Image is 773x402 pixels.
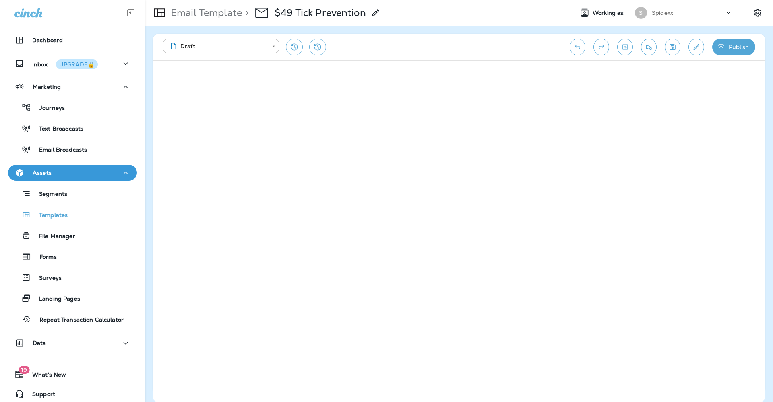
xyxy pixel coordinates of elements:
[8,79,137,95] button: Marketing
[286,39,303,55] button: Restore from previous version
[32,59,98,68] p: Inbox
[8,165,137,181] button: Assets
[33,170,52,176] p: Assets
[712,39,755,55] button: Publish
[31,316,124,324] p: Repeat Transaction Calculator
[8,206,137,223] button: Templates
[56,59,98,69] button: UPGRADE🔒
[275,7,366,19] p: $49 Tick Prevention
[570,39,585,55] button: Undo
[31,254,57,261] p: Forms
[24,371,66,381] span: What's New
[31,105,65,112] p: Journeys
[168,42,267,50] div: Draft
[120,5,142,21] button: Collapse Sidebar
[688,39,704,55] button: Edit details
[31,233,75,240] p: File Manager
[665,39,680,55] button: Save
[8,99,137,116] button: Journeys
[59,62,95,67] div: UPGRADE🔒
[8,120,137,137] button: Text Broadcasts
[8,227,137,244] button: File Manager
[31,146,87,154] p: Email Broadcasts
[8,185,137,202] button: Segments
[242,7,249,19] p: >
[8,141,137,158] button: Email Broadcasts
[8,269,137,286] button: Surveys
[8,32,137,48] button: Dashboard
[617,39,633,55] button: Toggle preview
[8,311,137,328] button: Repeat Transaction Calculator
[8,386,137,402] button: Support
[33,84,61,90] p: Marketing
[31,295,80,303] p: Landing Pages
[309,39,326,55] button: View Changelog
[24,391,55,400] span: Support
[635,7,647,19] div: S
[8,55,137,72] button: InboxUPGRADE🔒
[31,125,83,133] p: Text Broadcasts
[31,212,68,219] p: Templates
[167,7,242,19] p: Email Template
[593,10,627,16] span: Working as:
[31,191,67,199] p: Segments
[32,37,63,43] p: Dashboard
[8,248,137,265] button: Forms
[593,39,609,55] button: Redo
[750,6,765,20] button: Settings
[8,367,137,383] button: 19What's New
[652,10,673,16] p: Spidexx
[8,290,137,307] button: Landing Pages
[8,335,137,351] button: Data
[31,275,62,282] p: Surveys
[33,340,46,346] p: Data
[641,39,657,55] button: Send test email
[19,366,29,374] span: 19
